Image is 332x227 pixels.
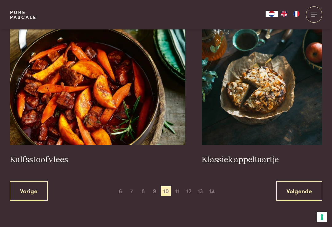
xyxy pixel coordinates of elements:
[276,181,322,201] a: Volgende
[202,22,322,145] img: Klassiek appeltaartje
[196,186,205,196] span: 13
[266,11,302,17] aside: Language selected: Nederlands
[278,11,290,17] a: EN
[10,10,37,20] a: PurePascale
[150,186,160,196] span: 9
[266,11,278,17] div: Language
[10,181,48,201] a: Vorige
[127,186,136,196] span: 7
[10,22,185,165] a: Kalfsstoofvlees Kalfsstoofvlees
[202,155,322,165] h3: Klassiek appeltaartje
[317,212,327,222] button: Uw voorkeuren voor toestemming voor trackingtechnologieën
[10,22,185,145] img: Kalfsstoofvlees
[184,186,194,196] span: 12
[10,155,185,165] h3: Kalfsstoofvlees
[207,186,217,196] span: 14
[161,186,171,196] span: 10
[290,11,302,17] a: FR
[115,186,125,196] span: 6
[266,11,278,17] a: NL
[138,186,148,196] span: 8
[172,186,182,196] span: 11
[202,22,322,165] a: Klassiek appeltaartje Klassiek appeltaartje
[278,11,302,17] ul: Language list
